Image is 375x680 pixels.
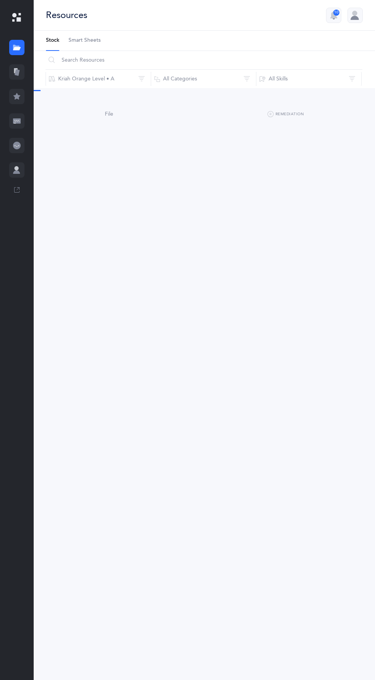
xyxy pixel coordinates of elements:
[46,9,87,21] div: Resources
[46,70,151,88] button: Kriah Orange Level • A
[68,37,101,44] span: Smart Sheets
[151,70,256,88] button: All Categories
[333,10,339,16] div: 10
[326,8,341,23] button: 10
[267,110,304,119] button: Remediation
[256,70,362,88] button: All Skills
[46,51,362,69] input: Search Resources
[105,111,113,117] span: File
